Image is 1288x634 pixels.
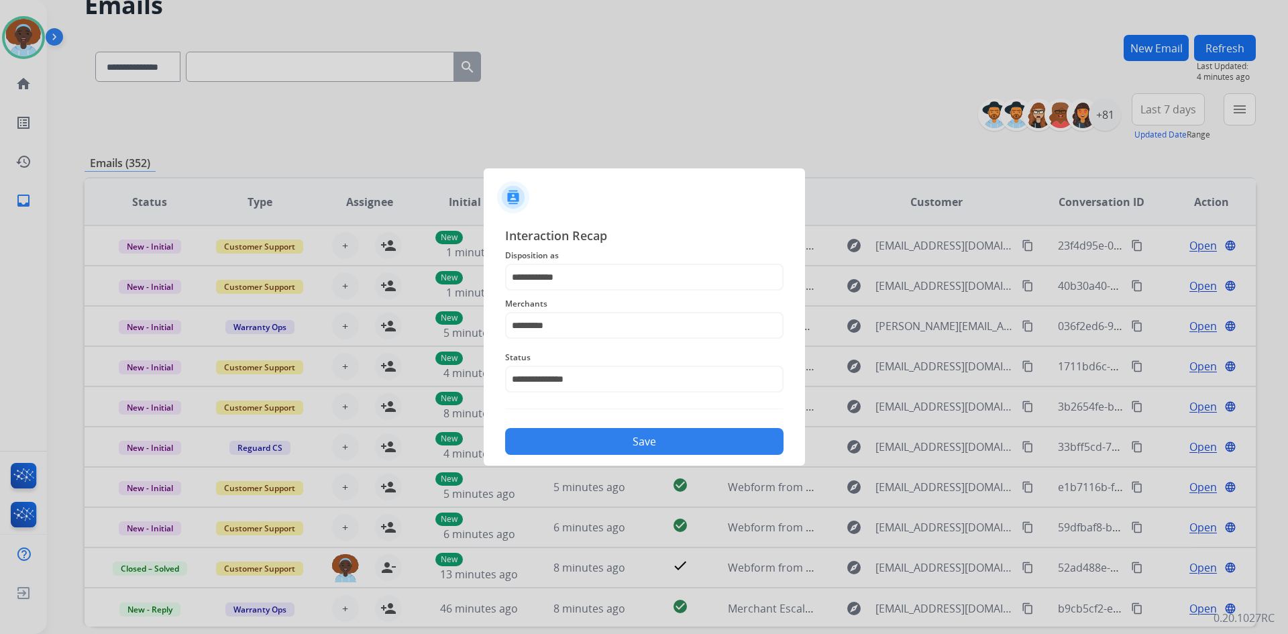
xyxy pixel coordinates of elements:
[505,248,784,264] span: Disposition as
[505,226,784,248] span: Interaction Recap
[505,296,784,312] span: Merchants
[1214,610,1275,626] p: 0.20.1027RC
[505,350,784,366] span: Status
[497,181,529,213] img: contactIcon
[505,428,784,455] button: Save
